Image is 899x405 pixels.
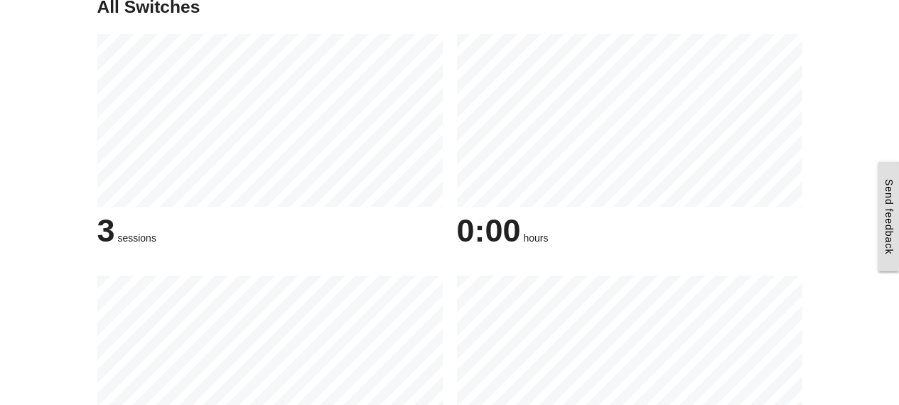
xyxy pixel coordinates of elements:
span: 3 [97,212,115,249]
span: hours [523,232,548,244]
a: Send feedback [878,162,899,271]
span: 0:00 [457,212,521,249]
span: sessions [117,232,156,244]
